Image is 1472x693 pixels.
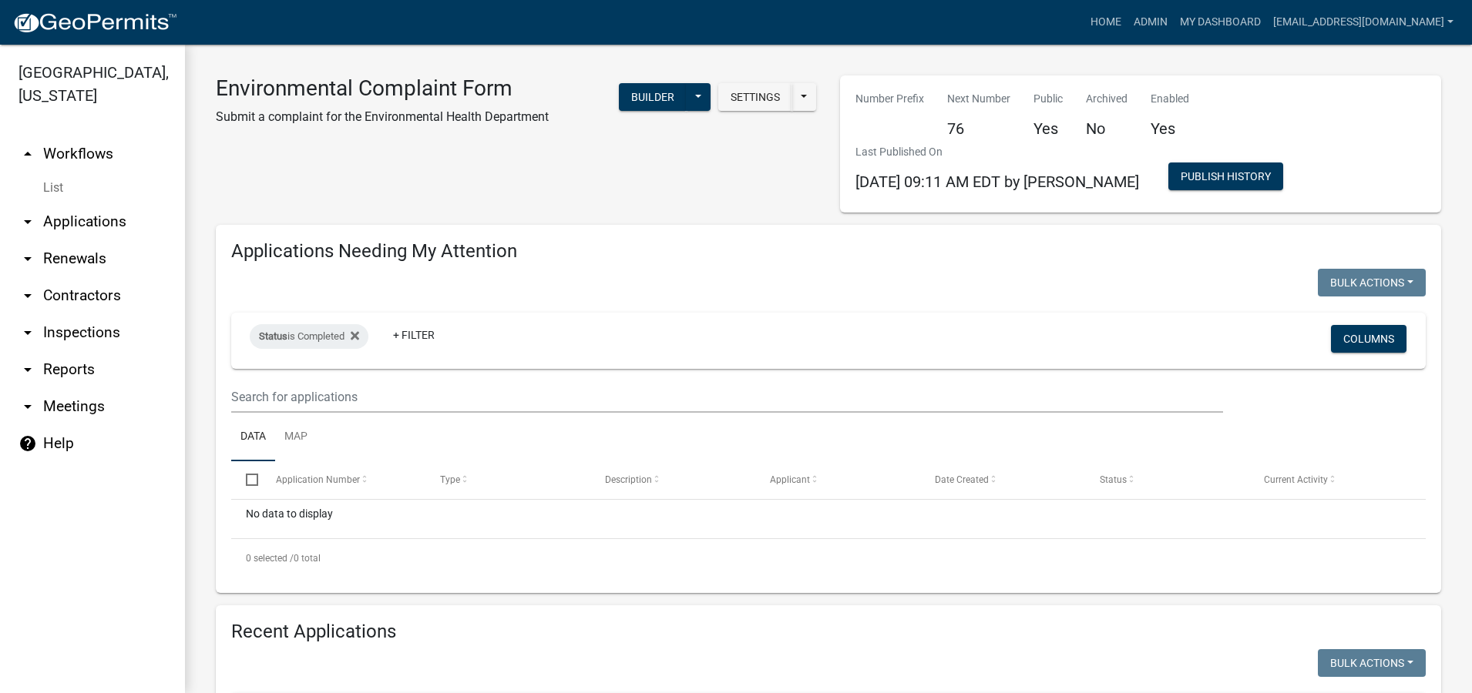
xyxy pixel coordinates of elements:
[1168,162,1283,190] button: Publish History
[18,434,37,453] i: help
[1084,8,1128,37] a: Home
[231,240,1426,263] h4: Applications Needing My Attention
[920,461,1085,498] datatable-header-cell: Date Created
[1318,649,1426,677] button: Bulk Actions
[770,474,810,485] span: Applicant
[231,500,1426,538] div: No data to display
[1086,91,1128,107] p: Archived
[18,145,37,163] i: arrow_drop_up
[605,474,652,485] span: Description
[231,381,1223,413] input: Search for applications
[590,461,755,498] datatable-header-cell: Description
[246,553,294,564] span: 0 selected /
[935,474,989,485] span: Date Created
[1084,461,1249,498] datatable-header-cell: Status
[1331,325,1406,353] button: Columns
[1168,172,1283,184] wm-modal-confirm: Workflow Publish History
[216,108,549,126] p: Submit a complaint for the Environmental Health Department
[231,539,1426,577] div: 0 total
[1318,269,1426,296] button: Bulk Actions
[855,172,1139,191] span: [DATE] 09:11 AM EDT by [PERSON_NAME]
[425,461,590,498] datatable-header-cell: Type
[18,360,37,379] i: arrow_drop_down
[231,413,275,462] a: Data
[1033,119,1063,138] h5: Yes
[18,323,37,342] i: arrow_drop_down
[259,330,287,342] span: Status
[1174,8,1267,37] a: My Dashboard
[440,474,460,485] span: Type
[1100,474,1127,485] span: Status
[18,286,37,305] i: arrow_drop_down
[1264,474,1328,485] span: Current Activity
[231,461,260,498] datatable-header-cell: Select
[1249,461,1414,498] datatable-header-cell: Current Activity
[855,91,924,107] p: Number Prefix
[250,324,368,349] div: is Completed
[1151,119,1189,138] h5: Yes
[381,321,447,349] a: + Filter
[276,474,360,485] span: Application Number
[1086,119,1128,138] h5: No
[1267,8,1460,37] a: [EMAIL_ADDRESS][DOMAIN_NAME]
[216,75,549,102] h3: Environmental Complaint Form
[18,213,37,231] i: arrow_drop_down
[619,83,687,111] button: Builder
[947,119,1010,138] h5: 76
[855,144,1139,160] p: Last Published On
[755,461,920,498] datatable-header-cell: Applicant
[231,621,1426,643] h4: Recent Applications
[947,91,1010,107] p: Next Number
[1151,91,1189,107] p: Enabled
[1128,8,1174,37] a: Admin
[260,461,425,498] datatable-header-cell: Application Number
[1033,91,1063,107] p: Public
[18,397,37,416] i: arrow_drop_down
[18,249,37,268] i: arrow_drop_down
[718,83,792,111] button: Settings
[275,413,317,462] a: Map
